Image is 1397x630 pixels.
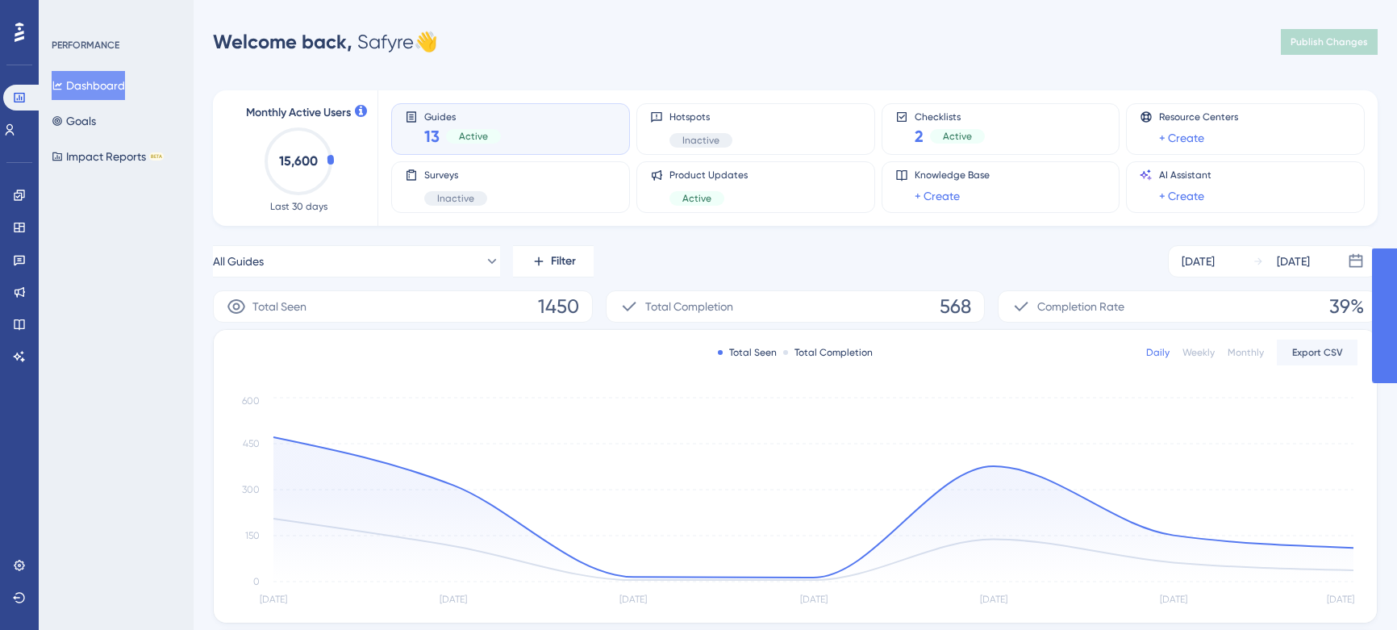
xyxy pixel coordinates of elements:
span: Total Seen [252,297,307,316]
div: [DATE] [1277,252,1310,271]
a: + Create [1159,186,1204,206]
span: Last 30 days [270,200,327,213]
tspan: [DATE] [800,594,828,605]
button: Export CSV [1277,340,1357,365]
tspan: [DATE] [619,594,647,605]
button: All Guides [213,245,500,277]
div: PERFORMANCE [52,39,119,52]
div: Daily [1146,346,1170,359]
span: Hotspots [669,111,732,123]
span: Welcome back, [213,30,352,53]
span: Checklists [915,111,985,122]
a: + Create [915,186,960,206]
div: Monthly [1228,346,1264,359]
span: Export CSV [1292,346,1343,359]
tspan: 450 [243,438,260,449]
div: Total Seen [718,346,777,359]
span: 1450 [538,294,579,319]
div: [DATE] [1182,252,1215,271]
tspan: [DATE] [1327,594,1354,605]
span: Product Updates [669,169,748,181]
span: AI Assistant [1159,169,1211,181]
span: Surveys [424,169,487,181]
span: Completion Rate [1037,297,1124,316]
span: Resource Centers [1159,111,1238,123]
a: + Create [1159,128,1204,148]
span: All Guides [213,252,264,271]
div: Safyre 👋 [213,29,438,55]
tspan: [DATE] [1160,594,1187,605]
button: Goals [52,106,96,136]
span: 39% [1329,294,1364,319]
span: Inactive [437,192,474,205]
span: Active [682,192,711,205]
span: Guides [424,111,501,122]
span: 2 [915,125,924,148]
div: Weekly [1182,346,1215,359]
button: Filter [513,245,594,277]
tspan: 600 [242,395,260,407]
tspan: [DATE] [260,594,287,605]
span: Active [943,130,972,143]
span: Publish Changes [1291,35,1368,48]
tspan: [DATE] [980,594,1007,605]
span: Monthly Active Users [246,103,351,123]
button: Impact ReportsBETA [52,142,164,171]
span: Total Completion [645,297,733,316]
button: Publish Changes [1281,29,1378,55]
span: 568 [940,294,971,319]
iframe: UserGuiding AI Assistant Launcher [1329,566,1378,615]
tspan: [DATE] [440,594,467,605]
tspan: 150 [245,530,260,541]
span: Knowledge Base [915,169,990,181]
span: 13 [424,125,440,148]
span: Filter [551,252,576,271]
span: Active [459,130,488,143]
text: 15,600 [279,153,318,169]
tspan: 300 [242,484,260,495]
button: Dashboard [52,71,125,100]
div: Total Completion [783,346,873,359]
span: Inactive [682,134,719,147]
div: BETA [149,152,164,161]
tspan: 0 [253,576,260,587]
